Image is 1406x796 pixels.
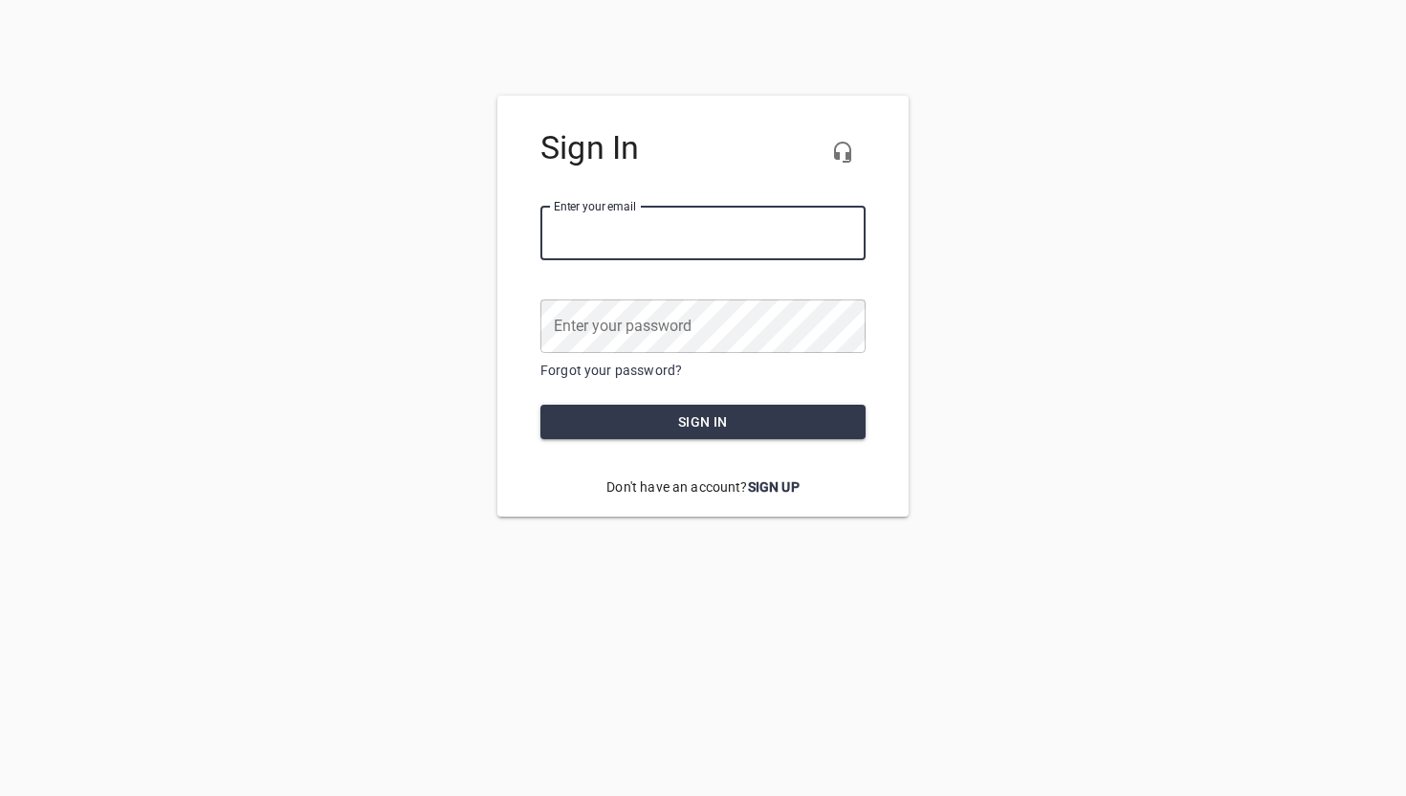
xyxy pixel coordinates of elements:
[556,410,850,434] span: Sign in
[540,129,866,167] h4: Sign In
[540,463,866,512] p: Don't have an account?
[540,405,866,440] button: Sign in
[748,479,800,495] a: Sign Up
[820,129,866,175] button: Live Chat
[540,363,682,378] a: Forgot your password?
